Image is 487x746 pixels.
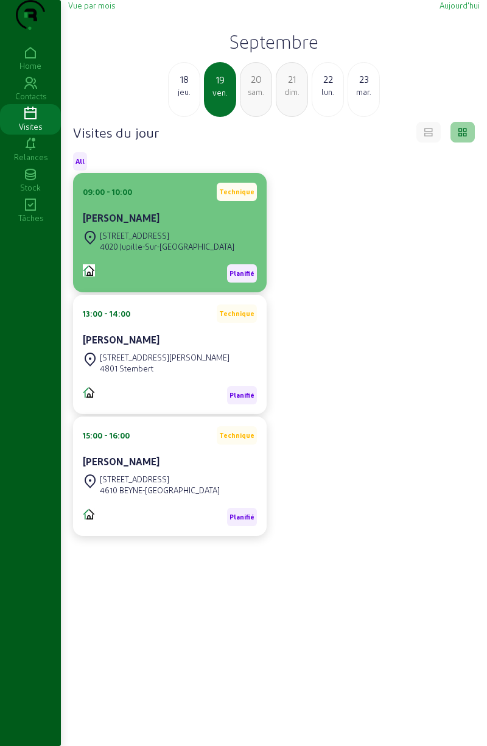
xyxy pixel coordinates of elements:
span: Technique [219,309,254,318]
div: [STREET_ADDRESS] [100,474,220,485]
span: Planifié [229,513,254,521]
span: Technique [219,431,254,440]
cam-card-title: [PERSON_NAME] [83,212,159,223]
div: dim. [276,86,307,97]
h2: Septembre [68,30,480,52]
div: 15:00 - 16:00 [83,430,130,441]
div: 4801 Stembert [100,363,229,374]
cam-card-title: [PERSON_NAME] [83,334,159,345]
div: jeu. [169,86,200,97]
div: mar. [348,86,379,97]
span: Vue par mois [68,1,115,10]
div: 20 [240,72,272,86]
span: Planifié [229,391,254,399]
span: Aujourd'hui [440,1,480,10]
div: [STREET_ADDRESS][PERSON_NAME] [100,352,229,363]
span: All [75,157,85,166]
div: 4020 Jupille-Sur-[GEOGRAPHIC_DATA] [100,241,234,252]
span: Planifié [229,269,254,278]
div: 13:00 - 14:00 [83,308,130,319]
div: 19 [205,72,235,87]
div: ven. [205,87,235,98]
div: 4610 BEYNE-[GEOGRAPHIC_DATA] [100,485,220,496]
div: 21 [276,72,307,86]
div: 09:00 - 10:00 [83,186,132,197]
div: sam. [240,86,272,97]
div: 22 [312,72,343,86]
img: CIME [83,264,95,276]
img: CIME [83,508,95,520]
cam-card-title: [PERSON_NAME] [83,456,159,467]
h4: Visites du jour [73,124,159,141]
span: Technique [219,188,254,196]
div: 23 [348,72,379,86]
div: 18 [169,72,200,86]
img: CIME [83,386,95,398]
div: lun. [312,86,343,97]
div: [STREET_ADDRESS] [100,230,234,241]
